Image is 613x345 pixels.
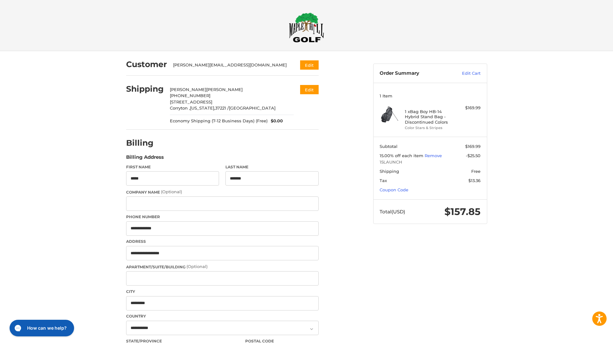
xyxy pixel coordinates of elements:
span: Free [471,169,481,174]
legend: Billing Address [126,154,164,164]
span: Tax [380,178,387,183]
h2: Billing [126,138,163,148]
span: $157.85 [444,206,481,218]
button: Edit [300,85,319,94]
span: [GEOGRAPHIC_DATA] [229,105,276,111]
div: $169.99 [455,105,481,111]
label: City [126,289,319,295]
small: (Optional) [186,264,208,269]
span: Subtotal [380,144,397,149]
h3: 1 Item [380,93,481,98]
label: Apartment/Suite/Building [126,264,319,270]
span: Total (USD) [380,209,405,215]
span: $169.99 [465,144,481,149]
label: Company Name [126,189,319,195]
span: [PHONE_NUMBER] [170,93,210,98]
span: $0.00 [268,118,283,124]
span: Economy Shipping (7-12 Business Days) (Free) [170,118,268,124]
label: Country [126,313,319,319]
iframe: Gorgias live chat messenger [6,318,76,339]
li: Color Stars & Stripes [405,125,454,131]
a: Remove [425,153,442,158]
button: Edit [300,60,319,70]
span: [PERSON_NAME] [206,87,243,92]
span: 15LAUNCH [380,159,481,165]
label: State/Province [126,338,239,344]
span: 15.00% off each item [380,153,425,158]
span: Corryton , [170,105,190,111]
h4: 1 x Bag Boy HB-14 Hybrid Stand Bag - Discontinued Colors [405,109,454,125]
h2: Shipping [126,84,164,94]
label: Address [126,239,319,244]
span: $13.36 [468,178,481,183]
img: Maple Hill Golf [289,12,324,42]
h3: Order Summary [380,70,448,77]
span: [STREET_ADDRESS] [170,99,212,104]
label: Last Name [225,164,319,170]
div: [PERSON_NAME][EMAIL_ADDRESS][DOMAIN_NAME] [173,62,288,68]
span: 37221 / [215,105,229,111]
h2: Customer [126,59,167,69]
label: First Name [126,164,219,170]
label: Postal Code [245,338,319,344]
label: Phone Number [126,214,319,220]
span: Shipping [380,169,399,174]
span: [PERSON_NAME] [170,87,206,92]
span: [US_STATE], [190,105,215,111]
span: -$25.50 [466,153,481,158]
small: (Optional) [161,189,182,194]
a: Coupon Code [380,187,408,192]
a: Edit Cart [448,70,481,77]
